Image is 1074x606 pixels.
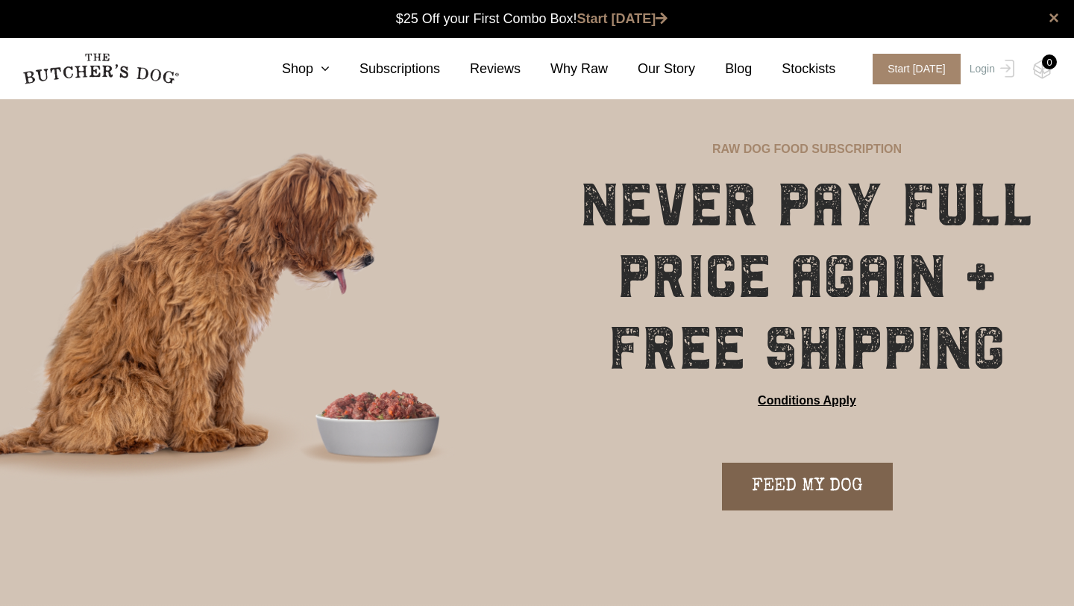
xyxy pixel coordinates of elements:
[752,59,835,79] a: Stockists
[1049,9,1059,27] a: close
[577,169,1037,384] h1: NEVER PAY FULL PRICE AGAIN + FREE SHIPPING
[440,59,521,79] a: Reviews
[577,11,668,26] a: Start [DATE]
[521,59,608,79] a: Why Raw
[758,392,856,410] a: Conditions Apply
[1042,54,1057,69] div: 0
[330,59,440,79] a: Subscriptions
[858,54,966,84] a: Start [DATE]
[695,59,752,79] a: Blog
[722,463,893,510] a: FEED MY DOG
[608,59,695,79] a: Our Story
[966,54,1014,84] a: Login
[712,140,902,158] p: RAW DOG FOOD SUBSCRIPTION
[873,54,961,84] span: Start [DATE]
[1033,60,1052,79] img: TBD_Cart-Empty.png
[252,59,330,79] a: Shop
